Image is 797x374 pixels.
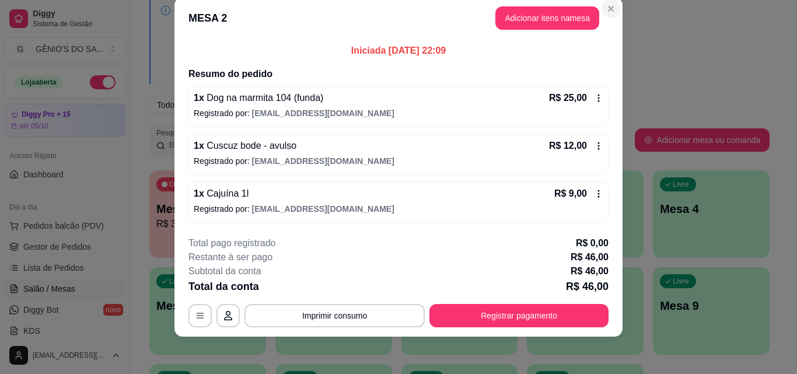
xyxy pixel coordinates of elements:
[204,141,296,151] span: Cuscuz bode - avulso
[194,139,296,153] p: 1 x
[188,264,261,278] p: Subtotal da conta
[549,139,587,153] p: R$ 12,00
[495,6,599,30] button: Adicionar itens namesa
[252,156,394,166] span: [EMAIL_ADDRESS][DOMAIN_NAME]
[554,187,587,201] p: R$ 9,00
[194,155,603,167] p: Registrado por:
[204,188,249,198] span: Cajuína 1l
[252,204,394,214] span: [EMAIL_ADDRESS][DOMAIN_NAME]
[194,107,603,119] p: Registrado por:
[194,187,249,201] p: 1 x
[204,93,324,103] span: Dog na marmita 104 (funda)
[188,236,275,250] p: Total pago registrado
[576,236,609,250] p: R$ 0,00
[571,264,609,278] p: R$ 46,00
[252,109,394,118] span: [EMAIL_ADDRESS][DOMAIN_NAME]
[549,91,587,105] p: R$ 25,00
[244,304,425,327] button: Imprimir consumo
[429,304,609,327] button: Registrar pagamento
[188,250,272,264] p: Restante à ser pago
[188,278,259,295] p: Total da conta
[194,203,603,215] p: Registrado por:
[566,278,609,295] p: R$ 46,00
[571,250,609,264] p: R$ 46,00
[188,67,609,81] h2: Resumo do pedido
[188,44,609,58] p: Iniciada [DATE] 22:09
[194,91,323,105] p: 1 x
